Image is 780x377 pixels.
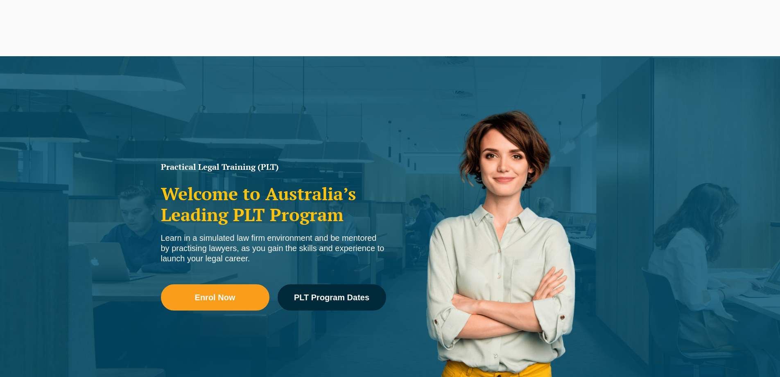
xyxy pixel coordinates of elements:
[161,284,269,311] a: Enrol Now
[161,233,386,264] div: Learn in a simulated law firm environment and be mentored by practising lawyers, as you gain the ...
[294,293,369,302] span: PLT Program Dates
[161,183,386,225] h2: Welcome to Australia’s Leading PLT Program
[161,163,386,171] h1: Practical Legal Training (PLT)
[195,293,235,302] span: Enrol Now
[278,284,386,311] a: PLT Program Dates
